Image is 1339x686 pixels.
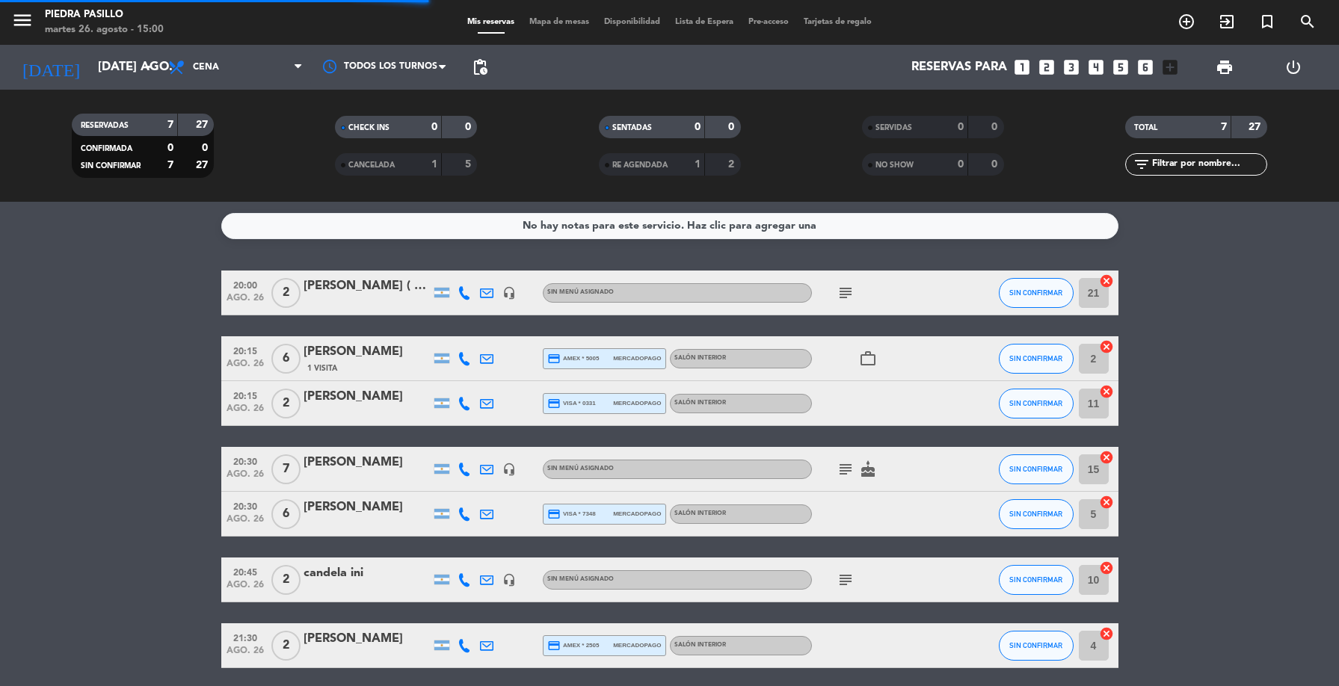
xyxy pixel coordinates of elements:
i: menu [11,9,34,31]
i: looks_4 [1086,58,1106,77]
span: RE AGENDADA [612,161,668,169]
span: 20:45 [227,563,264,580]
span: 20:30 [227,497,264,514]
span: SIN CONFIRMAR [1009,399,1062,407]
i: looks_one [1012,58,1032,77]
i: [DATE] [11,51,90,84]
span: ago. 26 [227,404,264,421]
span: CHECK INS [348,124,390,132]
strong: 0 [465,122,474,132]
span: Reservas para [911,61,1007,75]
span: ago. 26 [227,359,264,376]
span: Sin menú asignado [547,289,614,295]
strong: 2 [728,159,737,170]
span: CONFIRMADA [81,145,132,152]
span: Mis reservas [460,18,522,26]
span: ago. 26 [227,646,264,663]
div: [PERSON_NAME] ( big box bar ) [304,276,431,296]
span: mercadopago [613,509,661,519]
i: work_outline [859,350,877,368]
button: menu [11,9,34,37]
span: 6 [271,499,301,529]
strong: 0 [958,122,964,132]
i: looks_two [1037,58,1056,77]
i: cancel [1099,339,1114,354]
i: subject [837,284,855,302]
span: RESERVADAS [81,122,129,129]
div: [PERSON_NAME] [304,498,431,517]
span: TOTAL [1134,124,1157,132]
span: 20:15 [227,342,264,359]
i: credit_card [547,507,561,521]
span: Cena [193,62,219,72]
i: cancel [1099,495,1114,510]
div: candela ini [304,563,431,583]
button: SIN CONFIRMAR [999,389,1074,418]
i: headset_mic [502,286,516,300]
div: LOG OUT [1259,45,1328,90]
i: exit_to_app [1218,13,1236,31]
span: CANCELADA [348,161,395,169]
span: SENTADAS [612,124,652,132]
strong: 0 [728,122,737,132]
div: [PERSON_NAME] [304,629,431,649]
i: power_settings_new [1284,58,1302,76]
span: SIN CONFIRMAR [81,162,141,170]
button: SIN CONFIRMAR [999,565,1074,595]
div: [PERSON_NAME] [304,453,431,472]
span: Salón Interior [674,355,726,361]
div: No hay notas para este servicio. Haz clic para agregar una [523,217,816,235]
i: cancel [1099,274,1114,288]
span: Salón Interior [674,642,726,648]
strong: 27 [196,160,211,170]
span: mercadopago [613,398,661,408]
span: amex * 5005 [547,352,600,365]
i: headset_mic [502,463,516,476]
span: Sin menú asignado [547,576,614,582]
i: cancel [1099,560,1114,575]
i: arrow_drop_down [139,58,157,76]
span: 20:00 [227,276,264,293]
button: SIN CONFIRMAR [999,499,1074,529]
span: 6 [271,344,301,374]
span: ago. 26 [227,580,264,597]
div: [PERSON_NAME] [304,342,431,362]
span: Disponibilidad [597,18,668,26]
strong: 0 [991,159,1000,170]
span: Mapa de mesas [522,18,597,26]
i: cancel [1099,450,1114,465]
strong: 27 [1249,122,1263,132]
span: SIN CONFIRMAR [1009,288,1062,297]
span: SIN CONFIRMAR [1009,575,1062,584]
span: SERVIDAS [875,124,912,132]
button: SIN CONFIRMAR [999,278,1074,308]
span: mercadopago [613,353,661,363]
strong: 7 [1221,122,1227,132]
input: Filtrar por nombre... [1151,156,1266,173]
strong: 0 [167,143,173,153]
span: 20:30 [227,452,264,469]
strong: 1 [431,159,437,170]
span: ago. 26 [227,469,264,486]
span: mercadopago [613,640,661,650]
i: looks_3 [1062,58,1081,77]
i: turned_in_not [1258,13,1276,31]
button: SIN CONFIRMAR [999,631,1074,661]
span: SIN CONFIRMAR [1009,354,1062,362]
span: 7 [271,454,301,484]
i: credit_card [547,352,561,365]
div: [PERSON_NAME] [304,387,431,407]
i: filter_list [1133,155,1151,173]
span: amex * 2505 [547,639,600,652]
span: Pre-acceso [741,18,796,26]
i: looks_6 [1136,58,1155,77]
span: NO SHOW [875,161,914,169]
i: cake [859,460,877,478]
span: pending_actions [471,58,489,76]
i: subject [837,571,855,589]
i: cancel [1099,384,1114,399]
i: credit_card [547,639,561,652]
button: SIN CONFIRMAR [999,344,1074,374]
strong: 5 [465,159,474,170]
i: credit_card [547,397,561,410]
